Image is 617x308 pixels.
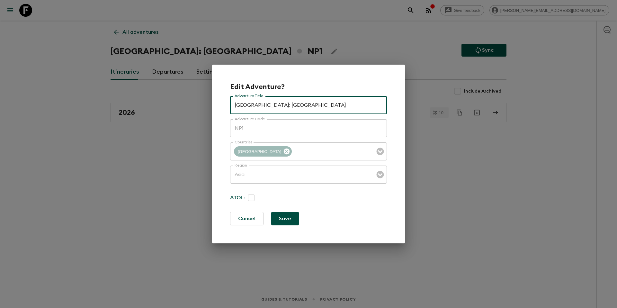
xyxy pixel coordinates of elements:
label: Adventure Title [235,93,263,99]
button: Cancel [230,212,264,225]
label: Adventure Code [235,116,265,122]
button: Save [271,212,299,225]
label: Region [235,163,247,168]
label: Countries [235,140,252,145]
p: ATOL: [230,189,245,207]
h2: Edit Adventure? [230,83,285,91]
